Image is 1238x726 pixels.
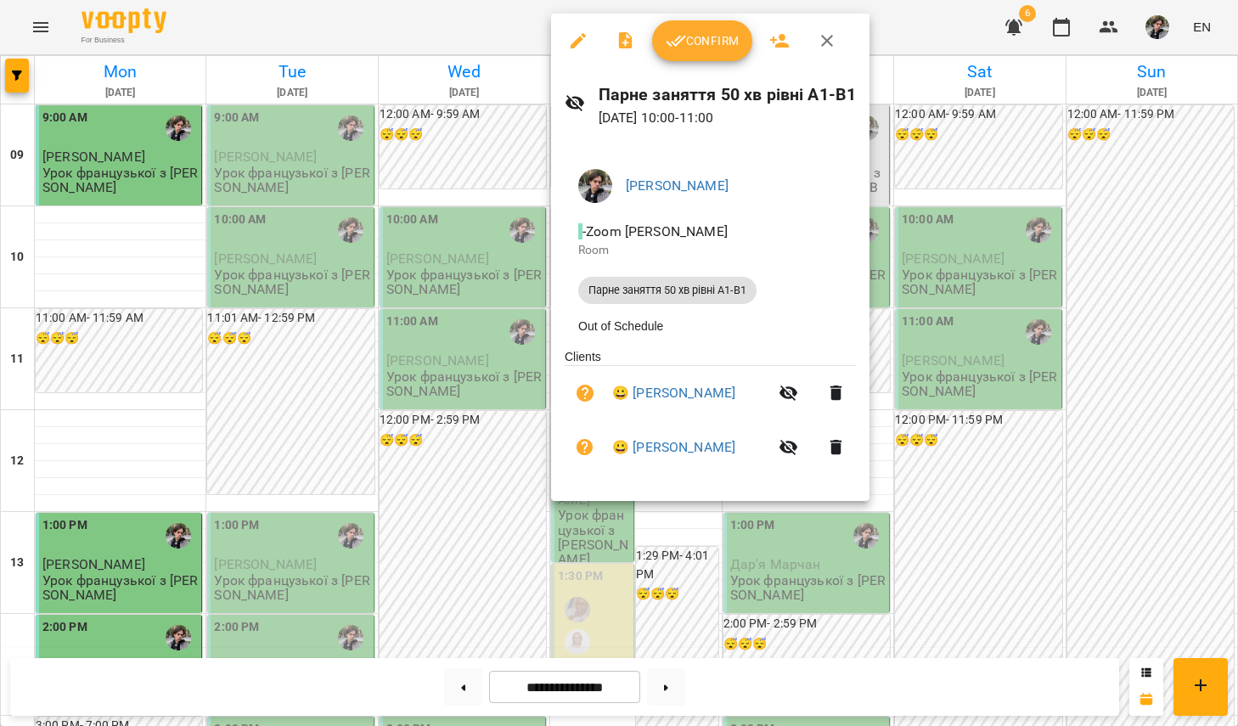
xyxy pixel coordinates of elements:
a: [PERSON_NAME] [626,177,729,194]
button: Unpaid. Bill the attendance? [565,373,605,414]
span: Confirm [666,31,739,51]
p: Room [578,242,842,259]
p: [DATE] 10:00 - 11:00 [599,108,857,128]
a: 😀 [PERSON_NAME] [612,437,735,458]
img: 3324ceff06b5eb3c0dd68960b867f42f.jpeg [578,169,612,203]
button: Confirm [652,20,752,61]
span: Парне заняття 50 хв рівні А1-В1 [578,283,757,298]
li: Out of Schedule [565,311,856,341]
span: - Zoom [PERSON_NAME] [578,223,731,239]
ul: Clients [565,348,856,481]
a: 😀 [PERSON_NAME] [612,383,735,403]
h6: Парне заняття 50 хв рівні А1-В1 [599,82,857,108]
button: Unpaid. Bill the attendance? [565,427,605,468]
